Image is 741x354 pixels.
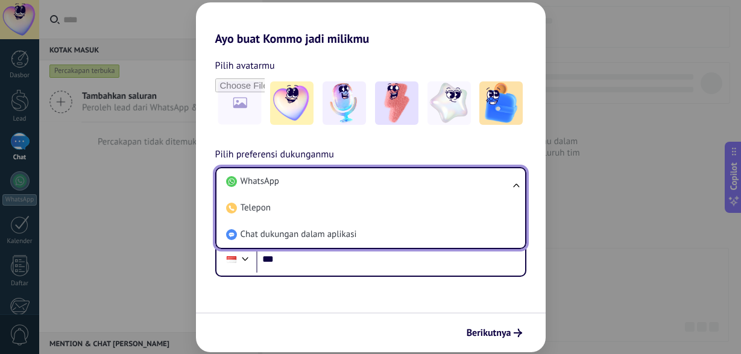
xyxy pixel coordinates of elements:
button: Berikutnya [461,323,528,343]
img: -3.jpeg [375,81,418,125]
span: Pilih preferensi dukunganmu [215,147,334,163]
span: Pilih avatarmu [215,58,275,74]
span: WhatsApp [241,175,279,188]
span: Chat dukungan dalam aplikasi [241,229,357,241]
img: -2.jpeg [323,81,366,125]
img: -4.jpeg [427,81,471,125]
h2: Ayo buat Kommo jadi milikmu [196,2,546,46]
span: Berikutnya [467,329,511,337]
span: Telepon [241,202,271,214]
img: -1.jpeg [270,81,314,125]
div: Indonesia: + 62 [220,247,243,272]
img: -5.jpeg [479,81,523,125]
